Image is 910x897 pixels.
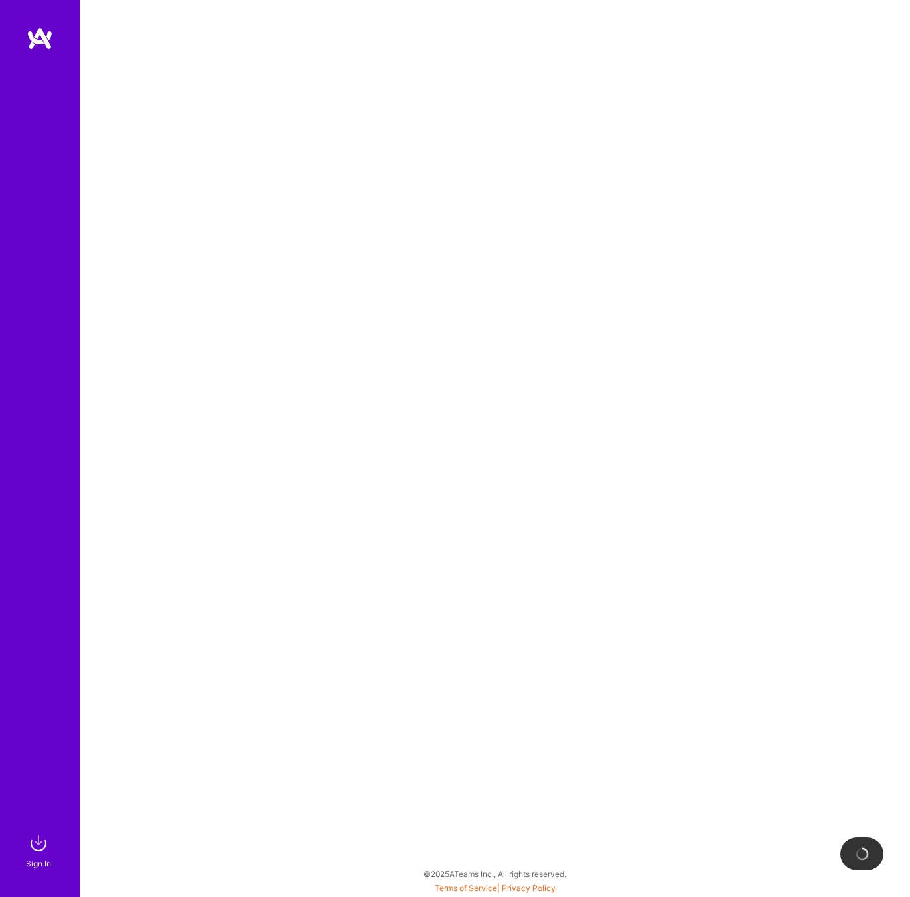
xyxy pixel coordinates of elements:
img: logo [27,27,53,50]
div: Sign In [26,857,51,870]
div: © 2025 ATeams Inc., All rights reserved. [80,857,910,890]
a: sign inSign In [28,830,52,870]
a: Terms of Service [435,883,497,893]
span: | [435,883,556,893]
img: sign in [25,830,52,857]
img: loading [853,845,872,863]
a: Privacy Policy [502,883,556,893]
